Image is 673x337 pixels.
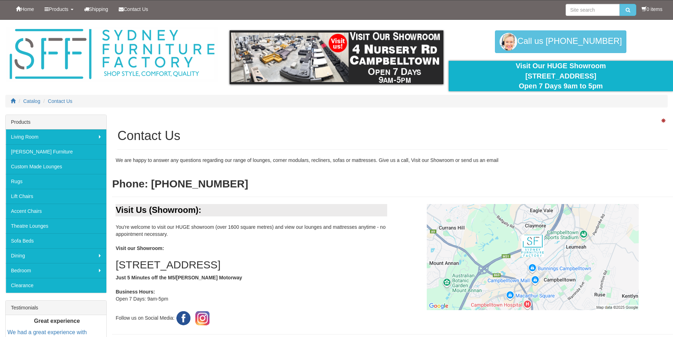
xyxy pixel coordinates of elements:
[48,98,72,104] a: Contact Us
[116,259,387,271] h2: [STREET_ADDRESS]
[116,245,387,280] b: Visit our Showroom: Just 5 Minutes off the M5/[PERSON_NAME] Motorway
[6,144,106,159] a: [PERSON_NAME] Furniture
[79,0,114,18] a: Shipping
[49,6,68,12] span: Products
[11,0,39,18] a: Home
[175,309,192,327] img: Facebook
[39,0,78,18] a: Products
[6,174,106,189] a: Rugs
[230,30,443,84] img: showroom.gif
[89,6,108,12] span: Shipping
[6,27,218,82] img: Sydney Furniture Factory
[6,159,106,174] a: Custom Made Lounges
[6,219,106,233] a: Theatre Lounges
[112,157,673,164] div: We are happy to answer any questions regarding our range of lounges, corner modulars, recliners, ...
[6,233,106,248] a: Sofa Beds
[23,98,40,104] a: Catalog
[116,204,387,216] div: Visit Us (Showroom):
[34,318,80,324] b: Great experience
[117,129,668,143] h1: Contact Us
[6,189,106,204] a: Lift Chairs
[398,204,668,310] a: Click to activate map
[112,204,392,327] div: You're welcome to visit our HUGE showroom (over 1600 square metres) and view our lounges and matt...
[112,178,248,190] b: Phone: [PHONE_NUMBER]
[6,129,106,144] a: Living Room
[194,309,211,327] img: Instagram
[6,278,106,293] a: Clearance
[21,6,34,12] span: Home
[454,61,668,91] div: Visit Our HUGE Showroom [STREET_ADDRESS] Open 7 Days 9am to 5pm
[6,204,106,219] a: Accent Chairs
[113,0,153,18] a: Contact Us
[642,6,662,13] li: 0 items
[6,301,106,315] div: Testimonials
[116,289,155,295] b: Business Hours:
[124,6,148,12] span: Contact Us
[6,248,106,263] a: Dining
[427,204,639,310] img: Click to activate map
[6,115,106,129] div: Products
[566,4,620,16] input: Site search
[6,263,106,278] a: Bedroom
